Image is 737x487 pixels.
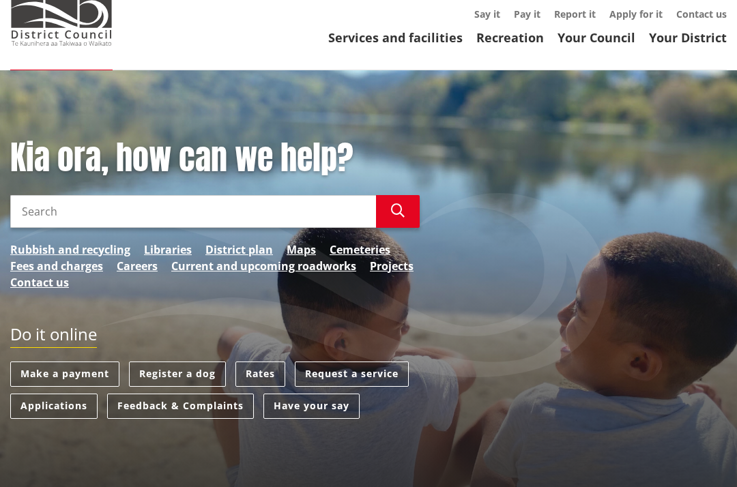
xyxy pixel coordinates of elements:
a: Your District [649,29,727,46]
a: Projects [370,258,414,274]
h2: Do it online [10,325,97,349]
a: Libraries [144,241,192,258]
a: Request a service [295,361,409,387]
input: Search input [10,195,376,228]
a: Contact us [10,274,69,291]
a: Say it [474,8,500,20]
a: Rubbish and recycling [10,241,130,258]
a: Fees and charges [10,258,103,274]
a: Applications [10,394,98,419]
a: Current and upcoming roadworks [171,258,356,274]
a: Contact us [676,8,727,20]
a: Services and facilities [328,29,463,46]
a: Rates [235,361,285,387]
a: Have your say [263,394,360,419]
a: Feedback & Complaints [107,394,254,419]
a: Your Council [558,29,635,46]
h1: Kia ora, how can we help? [10,138,420,178]
a: Make a payment [10,361,119,387]
a: Careers [117,258,158,274]
a: Pay it [514,8,540,20]
iframe: Messenger Launcher [674,430,723,479]
a: Cemeteries [330,241,390,258]
a: Recreation [476,29,544,46]
a: Register a dog [129,361,226,387]
a: Report it [554,8,596,20]
a: Maps [287,241,316,258]
a: District plan [205,241,273,258]
a: Apply for it [609,8,663,20]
